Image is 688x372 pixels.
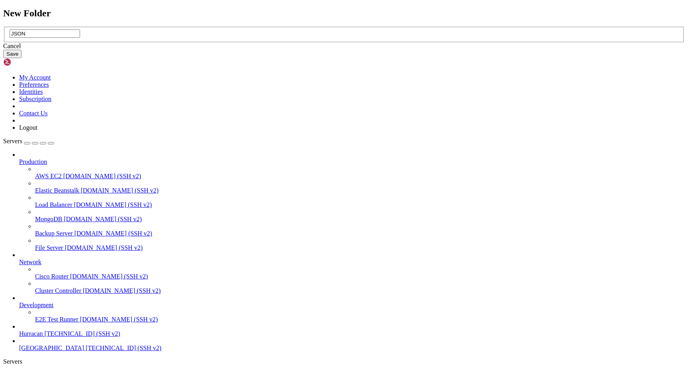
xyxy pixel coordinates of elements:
li: File Server [DOMAIN_NAME] (SSH v2) [35,237,685,251]
a: Cisco Router [DOMAIN_NAME] (SSH v2) [35,273,685,280]
span: File Server [35,244,63,251]
span: Development [19,302,53,308]
li: MongoDB [DOMAIN_NAME] (SSH v2) [35,208,685,223]
li: Backup Server [DOMAIN_NAME] (SSH v2) [35,223,685,237]
li: Hurracan [TECHNICAL_ID] (SSH v2) [19,323,685,337]
span: Backup Server [35,230,73,237]
a: Cluster Controller [DOMAIN_NAME] (SSH v2) [35,287,685,294]
a: File Server [DOMAIN_NAME] (SSH v2) [35,244,685,251]
span: [DOMAIN_NAME] (SSH v2) [80,316,158,323]
a: E2E Test Runner [DOMAIN_NAME] (SSH v2) [35,316,685,323]
span: Cluster Controller [35,287,81,294]
li: AWS EC2 [DOMAIN_NAME] (SSH v2) [35,166,685,180]
span: admin@hurracan [3,37,42,43]
a: Elastic Beanstalk [DOMAIN_NAME] (SSH v2) [35,187,685,194]
span: [DOMAIN_NAME] (SSH v2) [81,187,159,194]
div: (18, 6) [55,37,58,43]
span: [DOMAIN_NAME] (SSH v2) [74,201,152,208]
li: Development [19,294,685,323]
x-row: * Management: [URL][DOMAIN_NAME] [3,20,584,26]
a: [GEOGRAPHIC_DATA] [TECHNICAL_ID] (SSH v2) [19,345,685,352]
li: E2E Test Runner [DOMAIN_NAME] (SSH v2) [35,309,685,323]
span: [DOMAIN_NAME] (SSH v2) [74,230,152,237]
span: E2E Test Runner [35,316,78,323]
a: Load Balancer [DOMAIN_NAME] (SSH v2) [35,201,685,208]
span: [TECHNICAL_ID] (SSH v2) [45,330,120,337]
a: Development [19,302,685,309]
li: Cluster Controller [DOMAIN_NAME] (SSH v2) [35,280,685,294]
span: Hurracan [19,330,43,337]
x-row: * Support: [URL][DOMAIN_NAME] [3,26,584,31]
span: ~ [45,37,48,43]
x-row: * Documentation: [URL][DOMAIN_NAME] [3,15,584,20]
a: Subscription [19,95,51,102]
span: Production [19,158,47,165]
li: Load Balancer [DOMAIN_NAME] (SSH v2) [35,194,685,208]
span: Load Balancer [35,201,72,208]
img: Shellngn [3,58,49,66]
a: Servers [3,138,54,144]
span: Network [19,259,41,265]
span: [DOMAIN_NAME] (SSH v2) [64,216,142,222]
button: Save [3,50,21,58]
x-row: : $ [3,37,584,43]
div: Servers [3,358,685,365]
a: Identities [19,88,43,95]
span: [DOMAIN_NAME] (SSH v2) [70,273,148,280]
div: Cancel [3,43,685,50]
a: Logout [19,124,37,131]
a: Production [19,158,685,166]
a: My Account [19,74,51,81]
span: [DOMAIN_NAME] (SSH v2) [65,244,143,251]
li: Production [19,151,685,251]
a: Backup Server [DOMAIN_NAME] (SSH v2) [35,230,685,237]
li: Cisco Router [DOMAIN_NAME] (SSH v2) [35,266,685,280]
li: [GEOGRAPHIC_DATA] [TECHNICAL_ID] (SSH v2) [19,337,685,352]
span: Servers [3,138,22,144]
span: [TECHNICAL_ID] (SSH v2) [86,345,161,351]
li: Elastic Beanstalk [DOMAIN_NAME] (SSH v2) [35,180,685,194]
li: Network [19,251,685,294]
a: Hurracan [TECHNICAL_ID] (SSH v2) [19,330,685,337]
span: Elastic Beanstalk [35,187,79,194]
x-row: Last login: [DATE] from [TECHNICAL_ID] [3,31,584,37]
a: Preferences [19,81,49,88]
span: [DOMAIN_NAME] (SSH v2) [63,173,141,179]
a: Contact Us [19,110,48,117]
x-row: Welcome to Ubuntu 24.04.3 LTS (GNU/Linux 6.8.0-71-generic x86_64) [3,3,584,9]
span: [DOMAIN_NAME] (SSH v2) [83,287,161,294]
span: [GEOGRAPHIC_DATA] [19,345,84,351]
span: Cisco Router [35,273,68,280]
span: MongoDB [35,216,62,222]
a: MongoDB [DOMAIN_NAME] (SSH v2) [35,216,685,223]
span: AWS EC2 [35,173,62,179]
a: AWS EC2 [DOMAIN_NAME] (SSH v2) [35,173,685,180]
h2: New Folder [3,8,685,19]
a: Network [19,259,685,266]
